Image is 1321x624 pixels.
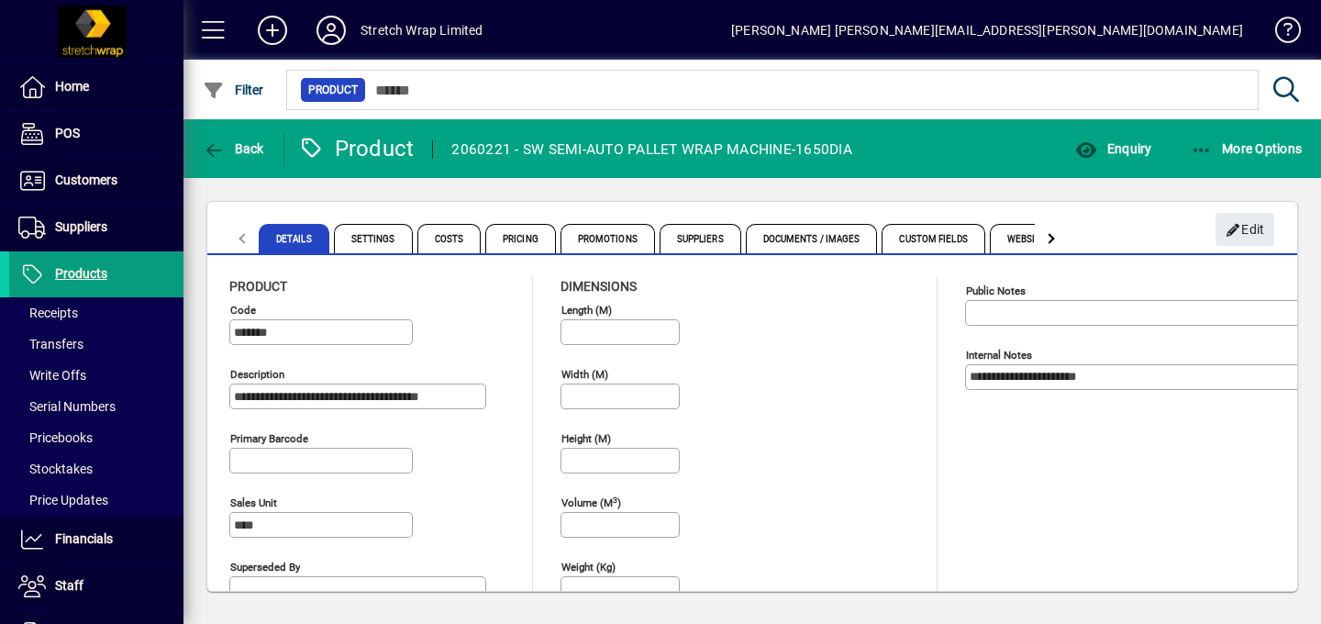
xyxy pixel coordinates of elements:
[198,132,269,165] button: Back
[9,158,183,204] a: Customers
[485,224,556,253] span: Pricing
[561,496,621,509] mat-label: Volume (m )
[1226,215,1265,245] span: Edit
[1186,132,1307,165] button: More Options
[9,517,183,563] a: Financials
[55,79,89,94] span: Home
[302,14,361,47] button: Profile
[9,111,183,157] a: POS
[9,563,183,609] a: Staff
[18,430,93,445] span: Pricebooks
[18,337,83,351] span: Transfers
[561,304,612,317] mat-label: Length (m)
[18,368,86,383] span: Write Offs
[1071,132,1156,165] button: Enquiry
[55,126,80,140] span: POS
[55,531,113,546] span: Financials
[9,360,183,391] a: Write Offs
[55,173,117,187] span: Customers
[9,422,183,453] a: Pricebooks
[1075,141,1151,156] span: Enquiry
[613,495,617,504] sup: 3
[9,297,183,329] a: Receipts
[198,73,269,106] button: Filter
[9,391,183,422] a: Serial Numbers
[230,561,300,574] mat-label: Superseded by
[882,224,984,253] span: Custom Fields
[18,493,108,507] span: Price Updates
[203,141,264,156] span: Back
[9,329,183,360] a: Transfers
[966,349,1032,362] mat-label: Internal Notes
[561,561,616,574] mat-label: Weight (Kg)
[298,134,415,163] div: Product
[561,368,608,381] mat-label: Width (m)
[229,279,287,294] span: Product
[18,399,116,414] span: Serial Numbers
[1261,4,1298,63] a: Knowledge Base
[55,266,107,281] span: Products
[259,224,329,253] span: Details
[230,432,308,445] mat-label: Primary barcode
[230,496,277,509] mat-label: Sales unit
[9,485,183,516] a: Price Updates
[451,135,852,164] div: 2060221 - SW SEMI-AUTO PALLET WRAP MACHINE-1650DIA
[1191,141,1303,156] span: More Options
[18,306,78,320] span: Receipts
[203,83,264,97] span: Filter
[561,432,611,445] mat-label: Height (m)
[18,462,93,476] span: Stocktakes
[9,64,183,110] a: Home
[746,224,878,253] span: Documents / Images
[9,453,183,485] a: Stocktakes
[561,224,655,253] span: Promotions
[990,224,1064,253] span: Website
[966,284,1026,297] mat-label: Public Notes
[243,14,302,47] button: Add
[230,304,256,317] mat-label: Code
[660,224,741,253] span: Suppliers
[183,132,284,165] app-page-header-button: Back
[731,16,1243,45] div: [PERSON_NAME] [PERSON_NAME][EMAIL_ADDRESS][PERSON_NAME][DOMAIN_NAME]
[55,219,107,234] span: Suppliers
[1216,213,1274,246] button: Edit
[308,81,358,99] span: Product
[361,16,483,45] div: Stretch Wrap Limited
[334,224,413,253] span: Settings
[55,578,83,593] span: Staff
[230,368,284,381] mat-label: Description
[417,224,482,253] span: Costs
[9,205,183,251] a: Suppliers
[561,279,637,294] span: Dimensions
